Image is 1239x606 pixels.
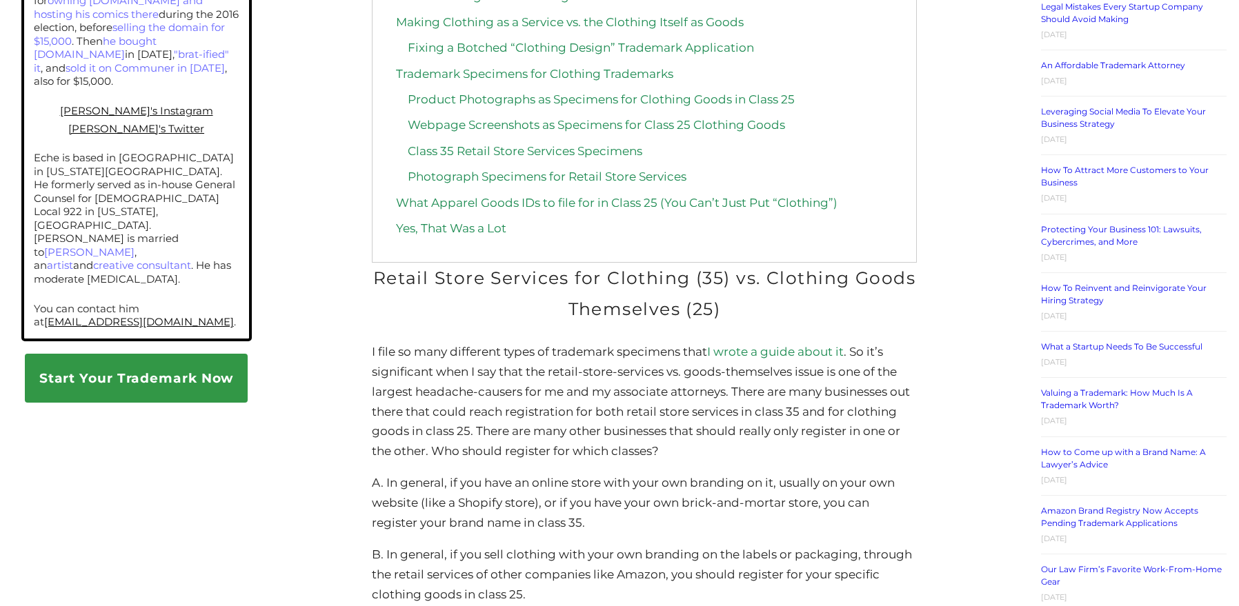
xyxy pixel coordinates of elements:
[408,144,642,158] a: Class 35 Retail Store Services Specimens
[396,15,744,29] a: Making Clothing as a Service vs. the Clothing Itself as Goods
[34,34,157,61] a: he bought [DOMAIN_NAME]
[372,473,917,533] p: A. In general, if you have an online store with your own branding on it, usually on your own webs...
[25,354,248,403] a: Start Your Trademark Now
[34,21,225,48] a: selling the domain for $15,000
[1041,592,1067,602] time: [DATE]
[1041,447,1206,469] a: How to Come up with a Brand Name: A Lawyer’s Advice
[1041,387,1193,410] a: Valuing a Trademark: How Much Is A Trademark Worth?
[34,151,239,285] p: Eche is based in [GEOGRAPHIC_DATA] in [US_STATE][GEOGRAPHIC_DATA]. He formerly served as in-house...
[408,41,754,54] a: Fixing a Botched “Clothing Design” Trademark Application
[1041,416,1067,425] time: [DATE]
[1041,76,1067,85] time: [DATE]
[396,221,506,235] a: Yes, That Was a Lot
[47,259,73,272] a: artist
[1041,311,1067,321] time: [DATE]
[34,302,239,329] p: You can contact him at .
[1041,357,1067,367] time: [DATE]
[44,315,234,328] a: [EMAIL_ADDRESS][DOMAIN_NAME]
[1041,1,1203,24] a: Legal Mistakes Every Startup Company Should Avoid Making
[1041,106,1206,129] a: Leveraging Social Media To Elevate Your Business Strategy
[1041,224,1202,247] a: Protecting Your Business 101: Lawsuits, Cybercrimes, and More
[44,245,135,259] a: [PERSON_NAME]
[372,342,917,461] p: I file so many different types of trademark specimens that . So it’s significant when I say that ...
[66,61,225,74] a: sold it on Communer in [DATE]
[1041,534,1067,543] time: [DATE]
[1041,505,1198,528] a: Amazon Brand Registry Now Accepts Pending Trademark Applications
[1041,341,1202,352] a: What a Startup Needs To Be Successful
[707,345,844,358] a: I wrote a guide about it
[93,259,191,272] a: creative consultant
[60,104,213,117] a: [PERSON_NAME]'s Instagram
[372,545,917,605] p: B. In general, if you sell clothing with your own branding on the labels or packaging, through th...
[1041,475,1067,485] time: [DATE]
[1041,283,1207,305] a: How To Reinvent and Reinvigorate Your Hiring Strategy
[68,122,204,135] a: [PERSON_NAME]'s Twitter
[1041,30,1067,39] time: [DATE]
[1041,193,1067,203] time: [DATE]
[34,48,229,74] a: "brat-ified" it
[1041,564,1222,587] a: Our Law Firm’s Favorite Work-From-Home Gear
[372,263,917,325] h2: Retail Store Services for Clothing (35) vs. Clothing Goods Themselves (25)
[408,92,795,106] a: Product Photographs as Specimens for Clothing Goods in Class 25
[396,196,837,210] a: What Apparel Goods IDs to file for in Class 25 (You Can’t Just Put “Clothing”)
[1041,252,1067,262] time: [DATE]
[1041,165,1209,188] a: How To Attract More Customers to Your Business
[1041,134,1067,144] time: [DATE]
[1041,60,1185,70] a: An Affordable Trademark Attorney
[408,118,785,132] a: Webpage Screenshots as Specimens for Class 25 Clothing Goods
[396,67,673,81] a: Trademark Specimens for Clothing Trademarks
[408,170,686,183] a: Photograph Specimens for Retail Store Services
